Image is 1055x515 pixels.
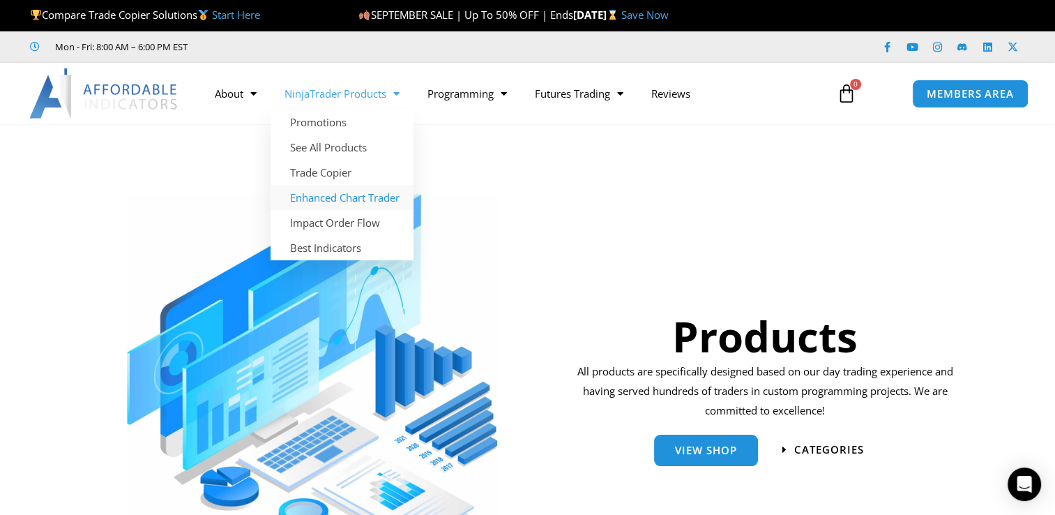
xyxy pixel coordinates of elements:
a: Programming [413,77,521,110]
a: Best Indicators [271,235,413,260]
img: 🏆 [31,10,41,20]
a: categories [782,445,864,455]
a: Promotions [271,110,413,135]
strong: [DATE] [573,8,621,22]
p: All products are specifically designed based on our day trading experience and having served hund... [572,362,958,421]
iframe: Customer reviews powered by Trustpilot [207,40,416,54]
a: NinjaTrader Products [271,77,413,110]
img: 🍂 [359,10,370,20]
img: ⌛ [607,10,618,20]
a: Trade Copier [271,160,413,185]
span: View Shop [675,445,737,456]
a: About [201,77,271,110]
a: See All Products [271,135,413,160]
span: categories [794,445,864,455]
a: Save Now [621,8,669,22]
a: Start Here [212,8,260,22]
img: LogoAI | Affordable Indicators – NinjaTrader [29,68,179,119]
a: 0 [816,73,877,114]
span: Compare Trade Copier Solutions [30,8,260,22]
a: Enhanced Chart Trader [271,185,413,210]
a: MEMBERS AREA [912,80,1029,108]
div: Open Intercom Messenger [1008,468,1041,501]
a: Reviews [637,77,704,110]
span: 0 [850,79,861,90]
a: View Shop [654,435,758,466]
h1: Products [572,307,958,366]
nav: Menu [201,77,823,110]
span: SEPTEMBER SALE | Up To 50% OFF | Ends [358,8,572,22]
a: Impact Order Flow [271,210,413,235]
ul: NinjaTrader Products [271,110,413,260]
span: MEMBERS AREA [927,89,1014,99]
span: Mon - Fri: 8:00 AM – 6:00 PM EST [52,38,188,55]
img: 🥇 [198,10,208,20]
a: Futures Trading [521,77,637,110]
